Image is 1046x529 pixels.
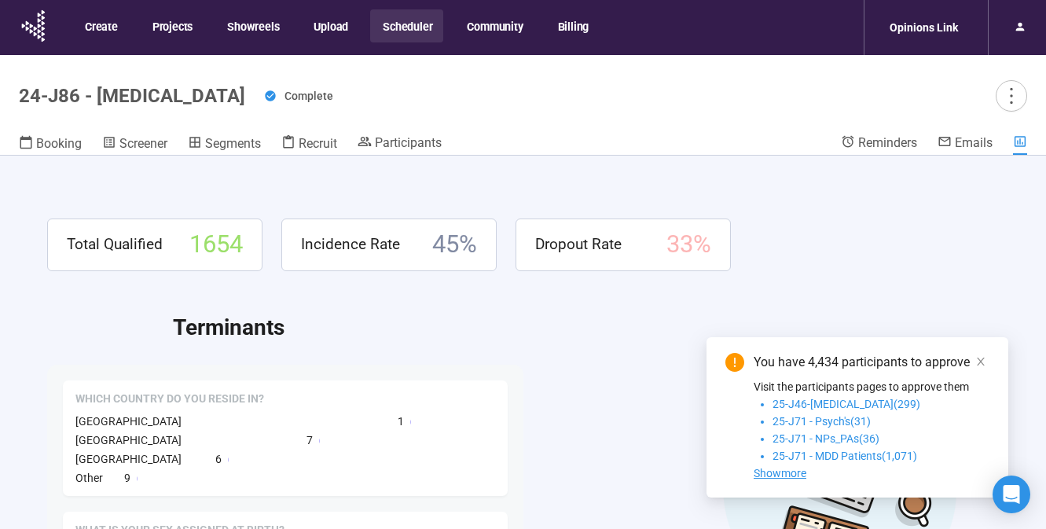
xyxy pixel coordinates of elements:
[284,90,333,102] span: Complete
[301,233,400,256] span: Incidence Rate
[36,136,82,151] span: Booking
[299,136,337,151] span: Recruit
[754,378,989,395] p: Visit the participants pages to approve them
[993,476,1030,513] div: Open Intercom Messenger
[370,9,443,42] button: Scheduler
[432,226,477,264] span: 45 %
[215,9,290,42] button: Showreels
[1000,85,1022,106] span: more
[375,135,442,150] span: Participants
[75,415,182,428] span: [GEOGRAPHIC_DATA]
[188,134,261,155] a: Segments
[102,134,167,155] a: Screener
[281,134,337,155] a: Recruit
[301,9,359,42] button: Upload
[880,13,967,42] div: Opinions Link
[454,9,534,42] button: Community
[858,135,917,150] span: Reminders
[119,136,167,151] span: Screener
[725,353,744,372] span: exclamation-circle
[955,135,993,150] span: Emails
[773,450,917,462] span: 25-J71 - MDD Patients(1,071)
[398,413,404,430] span: 1
[173,310,999,345] h2: Terminants
[773,432,879,445] span: 25-J71 - NPs_PAs(36)
[215,450,222,468] span: 6
[75,472,103,484] span: Other
[306,432,313,449] span: 7
[938,134,993,153] a: Emails
[535,233,622,256] span: Dropout Rate
[773,398,920,410] span: 25-J46-[MEDICAL_DATA](299)
[841,134,917,153] a: Reminders
[140,9,204,42] button: Projects
[75,391,264,407] span: Which country do you reside in?
[19,85,245,107] h1: 24-J86 - [MEDICAL_DATA]
[754,467,806,479] span: Showmore
[666,226,711,264] span: 33 %
[754,353,989,372] div: You have 4,434 participants to approve
[75,434,182,446] span: [GEOGRAPHIC_DATA]
[773,415,871,428] span: 25-J71 - Psych's(31)
[19,134,82,155] a: Booking
[124,469,130,487] span: 9
[975,356,986,367] span: close
[545,9,600,42] button: Billing
[205,136,261,151] span: Segments
[72,9,129,42] button: Create
[67,233,163,256] span: Total Qualified
[358,134,442,153] a: Participants
[996,80,1027,112] button: more
[75,453,182,465] span: [GEOGRAPHIC_DATA]
[189,226,243,264] span: 1654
